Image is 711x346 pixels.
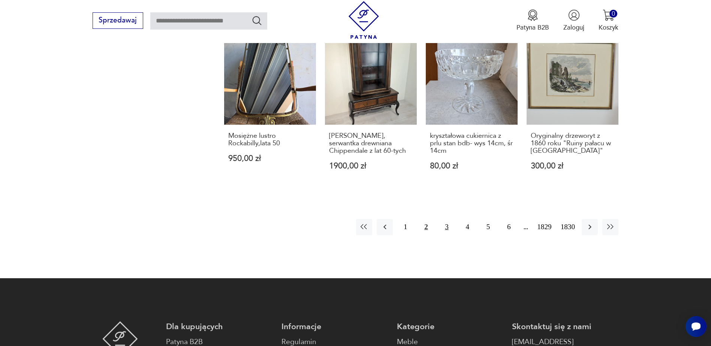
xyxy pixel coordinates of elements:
[251,15,262,26] button: Szukaj
[397,219,413,235] button: 1
[531,132,614,155] h3: Oryginalny drzeworyt z 1860 roku "Ruiny pałacu w [GEOGRAPHIC_DATA]"
[439,219,455,235] button: 3
[345,1,383,39] img: Patyna - sklep z meblami i dekoracjami vintage
[325,33,417,187] a: Witryna, serwantka drewniana Chippendale z lat 60-tych[PERSON_NAME], serwantka drewniana Chippend...
[563,23,584,32] p: Zaloguj
[418,219,434,235] button: 2
[224,33,316,187] a: Mosiężne lustro Rockabilly,lata 50Mosiężne lustro Rockabilly,lata 50950,00 zł
[603,9,614,21] img: Ikona koszyka
[527,33,618,187] a: Oryginalny drzeworyt z 1860 roku "Ruiny pałacu w Kaiserswerth"Oryginalny drzeworyt z 1860 roku "R...
[527,9,539,21] img: Ikona medalu
[228,155,312,163] p: 950,00 zł
[599,9,618,32] button: 0Koszyk
[329,132,413,155] h3: [PERSON_NAME], serwantka drewniana Chippendale z lat 60-tych
[166,321,272,332] p: Dla kupujących
[93,18,143,24] a: Sprzedawaj
[558,219,577,235] button: 1830
[609,10,617,18] div: 0
[516,9,549,32] button: Patyna B2B
[516,9,549,32] a: Ikona medaluPatyna B2B
[568,9,580,21] img: Ikonka użytkownika
[93,12,143,29] button: Sprzedawaj
[397,321,503,332] p: Kategorie
[563,9,584,32] button: Zaloguj
[512,321,618,332] p: Skontaktuj się z nami
[430,162,513,170] p: 80,00 zł
[599,23,618,32] p: Koszyk
[281,321,388,332] p: Informacje
[686,316,707,337] iframe: Smartsupp widget button
[535,219,554,235] button: 1829
[460,219,476,235] button: 4
[480,219,496,235] button: 5
[430,132,513,155] h3: kryształowa cukiernica z prlu stan bdb- wys 14cm, śr 14cm
[501,219,517,235] button: 6
[531,162,614,170] p: 300,00 zł
[516,23,549,32] p: Patyna B2B
[228,132,312,148] h3: Mosiężne lustro Rockabilly,lata 50
[329,162,413,170] p: 1900,00 zł
[426,33,518,187] a: kryształowa cukiernica z prlu stan bdb- wys 14cm, śr 14cmkryształowa cukiernica z prlu stan bdb- ...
